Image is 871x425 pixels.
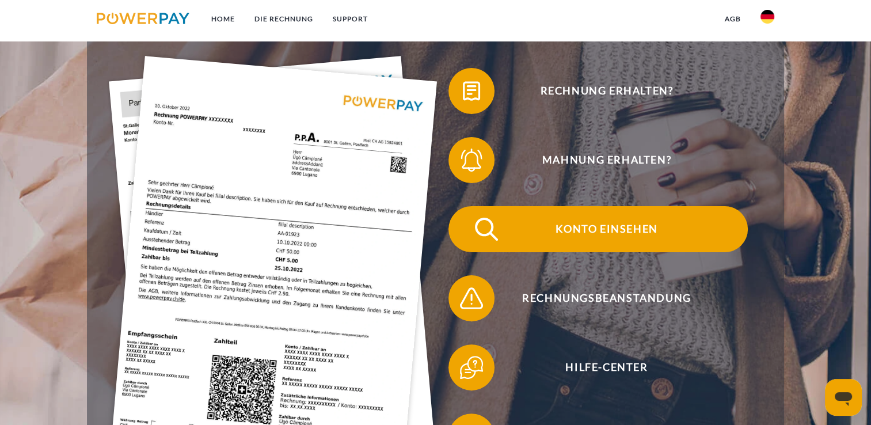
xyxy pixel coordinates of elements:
img: de [760,10,774,24]
a: agb [715,9,751,29]
img: qb_help.svg [457,353,486,382]
button: Konto einsehen [448,206,748,252]
a: DIE RECHNUNG [245,9,323,29]
img: qb_bell.svg [457,146,486,174]
button: Mahnung erhalten? [448,137,748,183]
iframe: Schaltfläche zum Öffnen des Messaging-Fensters [825,379,862,416]
img: qb_search.svg [472,215,501,244]
img: qb_warning.svg [457,284,486,313]
span: Mahnung erhalten? [466,137,748,183]
button: Hilfe-Center [448,344,748,390]
img: qb_bill.svg [457,77,486,105]
span: Rechnungsbeanstandung [466,275,748,321]
span: Hilfe-Center [466,344,748,390]
a: Home [201,9,245,29]
img: logo-powerpay.svg [97,13,189,24]
a: SUPPORT [323,9,378,29]
button: Rechnungsbeanstandung [448,275,748,321]
button: Rechnung erhalten? [448,68,748,114]
span: Konto einsehen [466,206,748,252]
span: Rechnung erhalten? [466,68,748,114]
